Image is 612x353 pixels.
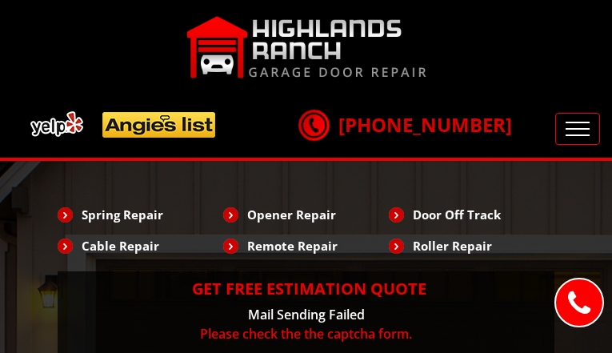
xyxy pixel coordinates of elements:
li: Roller Repair [389,232,554,259]
li: Opener Repair [223,201,389,228]
a: [PHONE_NUMBER] [298,111,512,138]
h2: Get Free Estimation Quote [66,279,546,299]
li: Remote Repair [223,232,389,259]
img: add.png [24,105,222,144]
li: Cable Repair [58,232,223,259]
li: Door Off Track [389,201,554,228]
p: Please check the the captcha form. [66,324,546,343]
img: call.png [294,105,334,145]
button: Toggle navigation [555,113,600,145]
li: Spring Repair [58,201,223,228]
span: Mail Sending Failed [248,306,365,323]
img: Highlands-Ranch.png [186,16,426,78]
